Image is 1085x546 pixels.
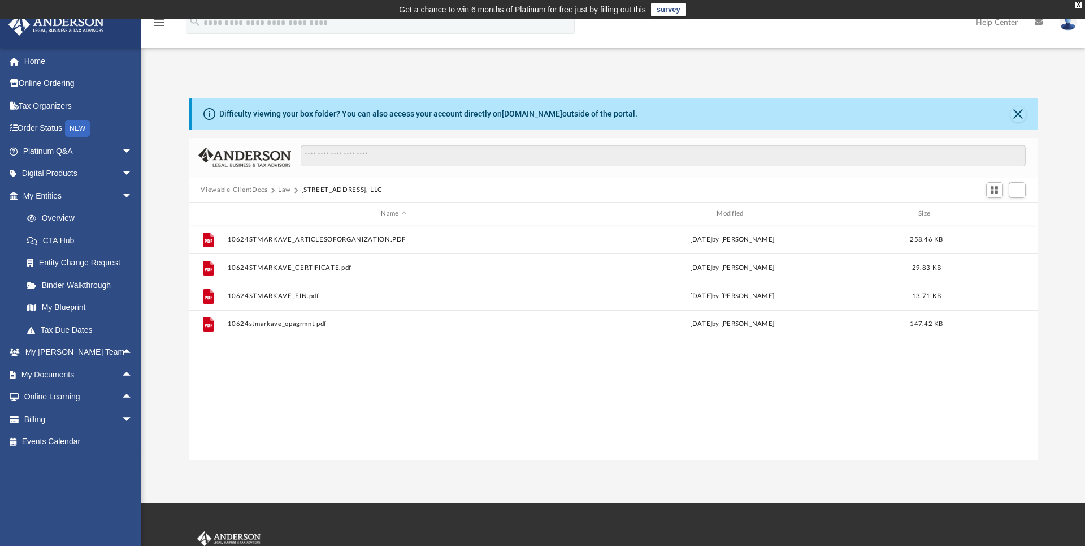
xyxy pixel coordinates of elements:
[8,140,150,162] a: Platinum Q&Aarrow_drop_down
[16,319,150,341] a: Tax Due Dates
[227,264,561,272] button: 10624STMARKAVE_CERTIFICATE.pdf
[121,341,144,364] span: arrow_drop_up
[16,274,150,296] a: Binder Walkthrough
[121,386,144,409] span: arrow_drop_up
[1075,2,1082,8] div: close
[227,209,560,219] div: Name
[8,162,150,185] a: Digital Productsarrow_drop_down
[8,72,150,95] a: Online Ordering
[566,263,899,273] div: [DATE] by [PERSON_NAME]
[904,209,949,219] div: Size
[153,22,166,29] a: menu
[227,293,561,300] button: 10624STMARKAVE_EIN.pdf
[1010,106,1026,122] button: Close
[8,117,150,140] a: Order StatusNEW
[121,363,144,386] span: arrow_drop_up
[301,185,383,195] button: [STREET_ADDRESS], LLC
[8,363,144,386] a: My Documentsarrow_drop_up
[65,120,90,137] div: NEW
[566,291,899,302] div: [DATE] by [PERSON_NAME]
[121,184,144,208] span: arrow_drop_down
[8,184,150,207] a: My Entitiesarrow_drop_down
[278,185,291,195] button: Law
[8,341,144,364] a: My [PERSON_NAME] Teamarrow_drop_up
[16,229,150,252] a: CTA Hub
[227,321,561,328] button: 10624stmarkave_opagrmnt.pdf
[1009,182,1026,198] button: Add
[16,252,150,274] a: Entity Change Request
[986,182,1003,198] button: Switch to Grid View
[912,265,940,271] span: 29.83 KB
[565,209,899,219] div: Modified
[195,531,263,546] img: Anderson Advisors Platinum Portal
[121,140,144,163] span: arrow_drop_down
[912,293,940,299] span: 13.71 KB
[8,386,144,409] a: Online Learningarrow_drop_up
[121,162,144,186] span: arrow_drop_down
[8,94,150,117] a: Tax Organizers
[8,431,150,453] a: Events Calendar
[910,237,943,243] span: 258.46 KB
[153,16,166,29] i: menu
[1060,14,1077,31] img: User Pic
[910,321,943,328] span: 147.42 KB
[189,225,1038,460] div: grid
[16,296,144,319] a: My Blueprint
[502,109,562,118] a: [DOMAIN_NAME]
[193,209,222,219] div: id
[566,320,899,330] div: [DATE] by [PERSON_NAME]
[227,236,561,243] button: 10624STMARKAVE_ARTICLESOFORGANIZATION.PDF
[301,145,1025,166] input: Search files and folders
[189,15,201,28] i: search
[399,3,646,16] div: Get a chance to win 6 months of Platinum for free just by filling out this
[8,408,150,431] a: Billingarrow_drop_down
[651,3,686,16] a: survey
[121,408,144,431] span: arrow_drop_down
[219,108,637,120] div: Difficulty viewing your box folder? You can also access your account directly on outside of the p...
[566,235,899,245] div: [DATE] by [PERSON_NAME]
[201,185,267,195] button: Viewable-ClientDocs
[16,207,150,230] a: Overview
[8,50,150,72] a: Home
[954,209,1033,219] div: id
[5,14,107,36] img: Anderson Advisors Platinum Portal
